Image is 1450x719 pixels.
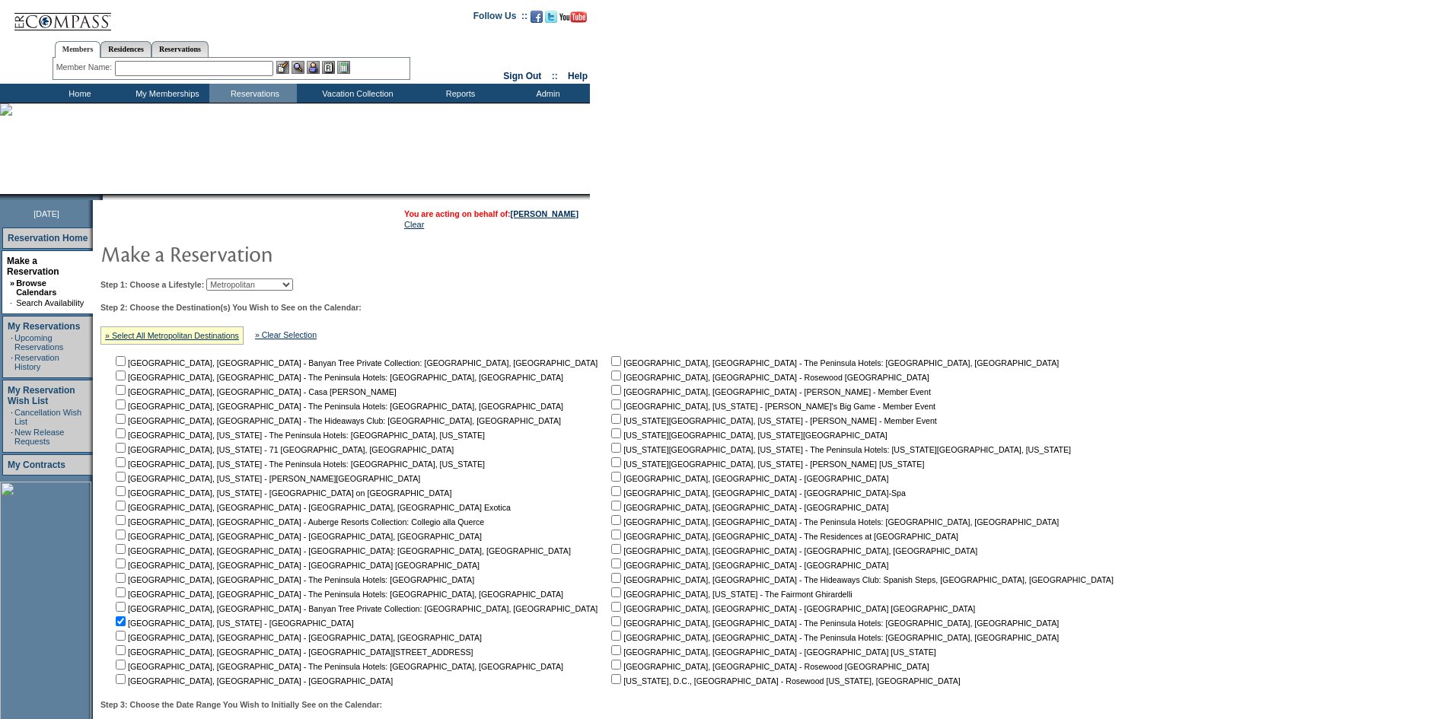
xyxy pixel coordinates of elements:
nobr: [GEOGRAPHIC_DATA], [US_STATE] - 71 [GEOGRAPHIC_DATA], [GEOGRAPHIC_DATA] [113,445,454,454]
nobr: [GEOGRAPHIC_DATA], [US_STATE] - The Peninsula Hotels: [GEOGRAPHIC_DATA], [US_STATE] [113,460,485,469]
img: View [292,61,304,74]
img: Reservations [322,61,335,74]
nobr: [GEOGRAPHIC_DATA], [GEOGRAPHIC_DATA] - The Peninsula Hotels: [GEOGRAPHIC_DATA], [GEOGRAPHIC_DATA] [113,590,563,599]
nobr: [GEOGRAPHIC_DATA], [GEOGRAPHIC_DATA] - [GEOGRAPHIC_DATA], [GEOGRAPHIC_DATA] [608,546,977,555]
nobr: [GEOGRAPHIC_DATA], [US_STATE] - [GEOGRAPHIC_DATA] on [GEOGRAPHIC_DATA] [113,488,451,498]
img: Follow us on Twitter [545,11,557,23]
a: Reservation History [14,353,59,371]
a: Follow us on Twitter [545,15,557,24]
nobr: [GEOGRAPHIC_DATA], [GEOGRAPHIC_DATA] - [GEOGRAPHIC_DATA] [608,561,888,570]
img: blank.gif [103,194,104,200]
span: You are acting on behalf of: [404,209,578,218]
nobr: [US_STATE][GEOGRAPHIC_DATA], [US_STATE] - [PERSON_NAME] - Member Event [608,416,937,425]
a: Cancellation Wish List [14,408,81,426]
nobr: [US_STATE][GEOGRAPHIC_DATA], [US_STATE] - [PERSON_NAME] [US_STATE] [608,460,924,469]
a: Residences [100,41,151,57]
img: pgTtlMakeReservation.gif [100,238,405,269]
a: Become our fan on Facebook [531,15,543,24]
nobr: [GEOGRAPHIC_DATA], [GEOGRAPHIC_DATA] - Banyan Tree Private Collection: [GEOGRAPHIC_DATA], [GEOGRA... [113,358,598,367]
td: · [11,333,13,352]
nobr: [GEOGRAPHIC_DATA], [GEOGRAPHIC_DATA] - The Residences at [GEOGRAPHIC_DATA] [608,532,958,541]
a: Reservations [151,41,209,57]
td: · [11,428,13,446]
td: · [11,353,13,371]
a: Subscribe to our YouTube Channel [559,15,587,24]
nobr: [GEOGRAPHIC_DATA], [GEOGRAPHIC_DATA] - The Hideaways Club: [GEOGRAPHIC_DATA], [GEOGRAPHIC_DATA] [113,416,561,425]
nobr: [GEOGRAPHIC_DATA], [GEOGRAPHIC_DATA] - [GEOGRAPHIC_DATA] [608,503,888,512]
img: promoShadowLeftCorner.gif [97,194,103,200]
nobr: [GEOGRAPHIC_DATA], [US_STATE] - [PERSON_NAME][GEOGRAPHIC_DATA] [113,474,420,483]
img: b_calculator.gif [337,61,350,74]
nobr: [GEOGRAPHIC_DATA], [GEOGRAPHIC_DATA] - The Peninsula Hotels: [GEOGRAPHIC_DATA] [113,575,474,584]
nobr: [GEOGRAPHIC_DATA], [GEOGRAPHIC_DATA] - Banyan Tree Private Collection: [GEOGRAPHIC_DATA], [GEOGRA... [113,604,598,613]
nobr: [GEOGRAPHIC_DATA], [GEOGRAPHIC_DATA] - Auberge Resorts Collection: Collegio alla Querce [113,517,484,527]
nobr: [US_STATE][GEOGRAPHIC_DATA], [US_STATE] - The Peninsula Hotels: [US_STATE][GEOGRAPHIC_DATA], [US_... [608,445,1071,454]
td: Reservations [209,84,297,103]
nobr: [GEOGRAPHIC_DATA], [GEOGRAPHIC_DATA] - The Peninsula Hotels: [GEOGRAPHIC_DATA], [GEOGRAPHIC_DATA] [113,662,563,671]
div: Member Name: [56,61,115,74]
nobr: [GEOGRAPHIC_DATA], [US_STATE] - [PERSON_NAME]'s Big Game - Member Event [608,402,935,411]
nobr: [GEOGRAPHIC_DATA], [GEOGRAPHIC_DATA] - [GEOGRAPHIC_DATA]-Spa [608,488,906,498]
b: Step 2: Choose the Destination(s) You Wish to See on the Calendar: [100,303,362,312]
nobr: [GEOGRAPHIC_DATA], [US_STATE] - The Fairmont Ghirardelli [608,590,852,599]
a: Make a Reservation [7,256,59,277]
a: Sign Out [503,71,541,81]
img: Become our fan on Facebook [531,11,543,23]
a: Browse Calendars [16,278,56,297]
a: Upcoming Reservations [14,333,63,352]
a: My Contracts [8,460,65,470]
span: :: [552,71,558,81]
img: Subscribe to our YouTube Channel [559,11,587,23]
nobr: [GEOGRAPHIC_DATA], [GEOGRAPHIC_DATA] - The Peninsula Hotels: [GEOGRAPHIC_DATA], [GEOGRAPHIC_DATA] [113,373,563,382]
td: Follow Us :: [473,9,527,27]
nobr: [GEOGRAPHIC_DATA], [GEOGRAPHIC_DATA] - [GEOGRAPHIC_DATA]: [GEOGRAPHIC_DATA], [GEOGRAPHIC_DATA] [113,546,571,555]
nobr: [GEOGRAPHIC_DATA], [GEOGRAPHIC_DATA] - [GEOGRAPHIC_DATA][STREET_ADDRESS] [113,647,473,657]
nobr: [GEOGRAPHIC_DATA], [GEOGRAPHIC_DATA] - The Peninsula Hotels: [GEOGRAPHIC_DATA], [GEOGRAPHIC_DATA] [113,402,563,411]
nobr: [GEOGRAPHIC_DATA], [GEOGRAPHIC_DATA] - Rosewood [GEOGRAPHIC_DATA] [608,373,929,382]
td: My Memberships [122,84,209,103]
nobr: [GEOGRAPHIC_DATA], [US_STATE] - The Peninsula Hotels: [GEOGRAPHIC_DATA], [US_STATE] [113,431,485,440]
nobr: [GEOGRAPHIC_DATA], [GEOGRAPHIC_DATA] - [GEOGRAPHIC_DATA] [GEOGRAPHIC_DATA] [113,561,480,570]
span: [DATE] [33,209,59,218]
a: Reservation Home [8,233,88,243]
b: » [10,278,14,288]
nobr: [GEOGRAPHIC_DATA], [GEOGRAPHIC_DATA] - [GEOGRAPHIC_DATA], [GEOGRAPHIC_DATA] [113,532,482,541]
nobr: [GEOGRAPHIC_DATA], [GEOGRAPHIC_DATA] - The Peninsula Hotels: [GEOGRAPHIC_DATA], [GEOGRAPHIC_DATA] [608,358,1059,367]
a: Search Availability [16,298,84,307]
nobr: [GEOGRAPHIC_DATA], [GEOGRAPHIC_DATA] - [GEOGRAPHIC_DATA] [113,676,393,686]
b: Step 1: Choose a Lifestyle: [100,280,204,289]
td: Reports [415,84,502,103]
nobr: [GEOGRAPHIC_DATA], [US_STATE] - [GEOGRAPHIC_DATA] [113,619,354,628]
nobr: [US_STATE][GEOGRAPHIC_DATA], [US_STATE][GEOGRAPHIC_DATA] [608,431,888,440]
nobr: [GEOGRAPHIC_DATA], [GEOGRAPHIC_DATA] - The Peninsula Hotels: [GEOGRAPHIC_DATA], [GEOGRAPHIC_DATA] [608,619,1059,628]
nobr: [US_STATE], D.C., [GEOGRAPHIC_DATA] - Rosewood [US_STATE], [GEOGRAPHIC_DATA] [608,676,961,686]
nobr: [GEOGRAPHIC_DATA], [GEOGRAPHIC_DATA] - The Hideaways Club: Spanish Steps, [GEOGRAPHIC_DATA], [GEO... [608,575,1114,584]
a: Members [55,41,101,58]
img: b_edit.gif [276,61,289,74]
a: Help [568,71,588,81]
nobr: [GEOGRAPHIC_DATA], [GEOGRAPHIC_DATA] - Rosewood [GEOGRAPHIC_DATA] [608,662,929,671]
nobr: [GEOGRAPHIC_DATA], [GEOGRAPHIC_DATA] - Casa [PERSON_NAME] [113,387,397,396]
nobr: [GEOGRAPHIC_DATA], [GEOGRAPHIC_DATA] - [GEOGRAPHIC_DATA] [GEOGRAPHIC_DATA] [608,604,975,613]
a: Clear [404,220,424,229]
a: My Reservations [8,321,80,332]
a: » Select All Metropolitan Destinations [105,331,239,340]
nobr: [GEOGRAPHIC_DATA], [GEOGRAPHIC_DATA] - The Peninsula Hotels: [GEOGRAPHIC_DATA], [GEOGRAPHIC_DATA] [608,517,1059,527]
img: Impersonate [307,61,320,74]
td: Admin [502,84,590,103]
nobr: [GEOGRAPHIC_DATA], [GEOGRAPHIC_DATA] - [GEOGRAPHIC_DATA], [GEOGRAPHIC_DATA] [113,633,482,642]
nobr: [GEOGRAPHIC_DATA], [GEOGRAPHIC_DATA] - The Peninsula Hotels: [GEOGRAPHIC_DATA], [GEOGRAPHIC_DATA] [608,633,1059,642]
a: [PERSON_NAME] [511,209,578,218]
nobr: [GEOGRAPHIC_DATA], [GEOGRAPHIC_DATA] - [PERSON_NAME] - Member Event [608,387,931,396]
td: · [11,408,13,426]
td: Vacation Collection [297,84,415,103]
a: New Release Requests [14,428,64,446]
nobr: [GEOGRAPHIC_DATA], [GEOGRAPHIC_DATA] - [GEOGRAPHIC_DATA] [608,474,888,483]
td: Home [34,84,122,103]
td: · [10,298,14,307]
a: » Clear Selection [255,330,317,339]
b: Step 3: Choose the Date Range You Wish to Initially See on the Calendar: [100,700,382,709]
nobr: [GEOGRAPHIC_DATA], [GEOGRAPHIC_DATA] - [GEOGRAPHIC_DATA] [US_STATE] [608,647,936,657]
nobr: [GEOGRAPHIC_DATA], [GEOGRAPHIC_DATA] - [GEOGRAPHIC_DATA], [GEOGRAPHIC_DATA] Exotica [113,503,511,512]
a: My Reservation Wish List [8,385,75,406]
